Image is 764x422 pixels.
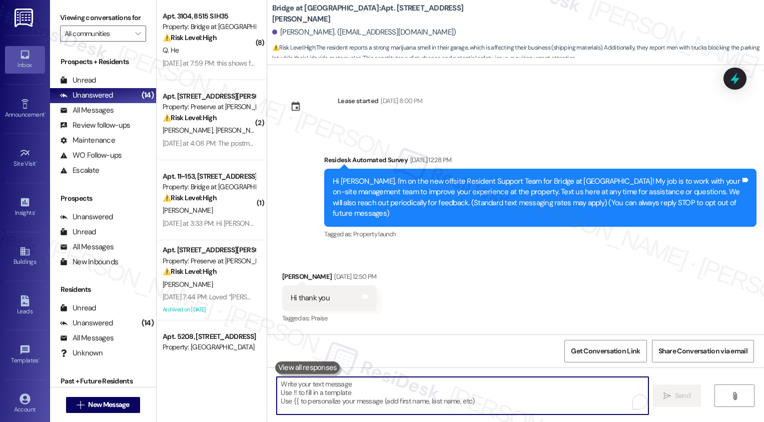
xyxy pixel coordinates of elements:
span: Send [675,390,690,401]
i:  [663,392,671,400]
span: • [35,208,36,215]
a: Buildings [5,243,45,270]
div: Unanswered [60,212,113,222]
div: New Inbounds [60,257,118,267]
div: [DATE] 12:28 PM [408,155,451,165]
input: All communities [65,26,130,42]
span: Property launch [353,230,395,238]
img: ResiDesk Logo [15,9,35,27]
div: Archived on [DATE] [162,303,256,316]
a: Site Visit • [5,145,45,172]
a: Insights • [5,194,45,221]
textarea: To enrich screen reader interactions, please activate Accessibility in Grammarly extension settings [277,377,648,414]
span: New Message [88,399,129,410]
span: [PERSON_NAME] [163,126,216,135]
div: Unread [60,303,96,313]
div: All Messages [60,333,114,343]
div: Property: Bridge at [GEOGRAPHIC_DATA] [163,182,255,192]
strong: ⚠️ Risk Level: High [163,113,217,122]
button: Get Conversation Link [564,340,646,362]
div: [DATE] at 7:59 PM: this shows for the $450 admin/application fee that was paid [163,59,392,68]
div: (14) [139,315,156,331]
div: Property: Bridge at [GEOGRAPHIC_DATA] [163,22,255,32]
div: Apt. 3104, 8515 S IH35 [163,11,255,22]
button: Send [653,384,701,407]
div: Past + Future Residents [50,376,156,386]
div: Tagged as: [282,311,377,325]
div: All Messages [60,242,114,252]
i:  [77,401,84,409]
strong: ⚠️ Risk Level: High [272,44,315,52]
div: [DATE] at 4:08 PM: The postmaster I reported to Yeni the supervisor the apartment manager on [DAT... [163,139,461,148]
span: : The resident reports a strong marijuana smell in their garage, which is affecting their busines... [272,43,764,64]
div: Prospects [50,193,156,204]
a: Templates • [5,341,45,368]
i:  [135,30,141,38]
div: Prospects + Residents [50,57,156,67]
div: [PERSON_NAME] [282,271,377,285]
div: Residents [50,284,156,295]
div: (14) [139,88,156,103]
div: Escalate [60,165,99,176]
div: [DATE] 12:50 PM [332,271,376,282]
strong: ⚠️ Risk Level: High [163,193,217,202]
div: All Messages [60,105,114,116]
div: Property: [GEOGRAPHIC_DATA] [163,342,255,352]
span: • [39,355,40,362]
div: Tagged as: [324,227,756,241]
span: Get Conversation Link [571,346,640,356]
span: • [36,159,38,166]
div: Unanswered [60,318,113,328]
div: Hi thank you [291,293,330,303]
div: WO Follow-ups [60,150,122,161]
div: [PERSON_NAME]. ([EMAIL_ADDRESS][DOMAIN_NAME]) [272,27,456,38]
a: Inbox [5,46,45,73]
div: Unread [60,227,96,237]
div: [DATE] 8:00 PM [378,96,422,106]
div: Apt. [STREET_ADDRESS][PERSON_NAME] [163,91,255,102]
div: Residesk Automated Survey [324,155,756,169]
span: [PERSON_NAME] [215,126,265,135]
div: Apt. [STREET_ADDRESS][PERSON_NAME] [163,245,255,255]
div: Lease started [338,96,379,106]
label: Viewing conversations for [60,10,146,26]
div: Unknown [60,348,103,358]
div: Property: Preserve at [PERSON_NAME][GEOGRAPHIC_DATA] [163,102,255,112]
strong: ⚠️ Risk Level: High [163,267,217,276]
a: Leads [5,292,45,319]
div: Apt. 5208, [STREET_ADDRESS] [163,331,255,342]
button: New Message [66,397,140,413]
span: [PERSON_NAME] [163,280,213,289]
div: [DATE] at 3:33 PM: Hi [PERSON_NAME] - can you please remove the $400 month to month fee and I wil... [163,219,562,228]
div: Hi [PERSON_NAME], I'm on the new offsite Resident Support Team for Bridge at [GEOGRAPHIC_DATA]! M... [333,176,740,219]
div: Unread [60,75,96,86]
span: Share Conversation via email [658,346,747,356]
a: Account [5,390,45,417]
strong: ⚠️ Risk Level: High [163,33,217,42]
span: [PERSON_NAME] [163,206,213,215]
i:  [731,392,738,400]
span: Q. He [163,46,179,55]
div: Property: Preserve at [PERSON_NAME][GEOGRAPHIC_DATA] [163,256,255,266]
b: Bridge at [GEOGRAPHIC_DATA]: Apt. [STREET_ADDRESS][PERSON_NAME] [272,3,472,25]
button: Share Conversation via email [652,340,754,362]
div: Review follow-ups [60,120,130,131]
div: Maintenance [60,135,115,146]
div: Unanswered [60,90,113,101]
div: Apt. 11~153, [STREET_ADDRESS] [163,171,255,182]
span: Praise [311,314,328,322]
span: • [45,110,46,117]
